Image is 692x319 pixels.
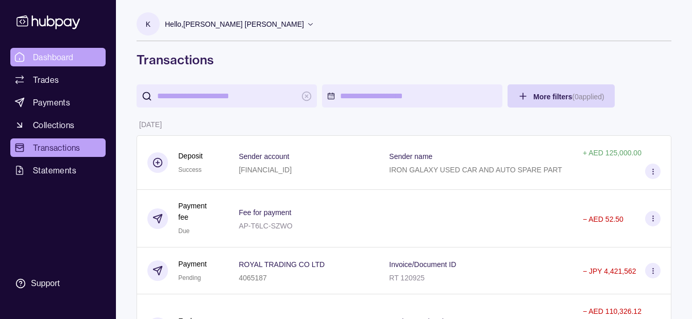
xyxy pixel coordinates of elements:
span: Success [178,166,201,173]
span: Pending [178,274,201,281]
span: Due [178,227,190,235]
span: Trades [33,74,59,86]
p: + AED 125,000.00 [583,149,642,157]
p: − JPY 4,421,562 [583,267,636,275]
p: K [146,19,150,30]
span: Statements [33,164,76,176]
p: Deposit [178,150,202,162]
p: Fee for payment [239,208,291,217]
span: Dashboard [33,51,74,63]
input: search [157,84,296,108]
a: Trades [10,70,106,89]
span: Collections [33,119,74,131]
a: Payments [10,93,106,112]
p: Payment fee [178,200,218,223]
p: IRON GALAXY USED CAR AND AUTO SPARE PART [389,166,562,174]
p: 4065187 [239,274,267,282]
a: Collections [10,116,106,134]
p: ROYAL TRADING CO LTD [239,260,325,269]
button: More filters(0applied) [508,84,615,108]
a: Support [10,273,106,294]
a: Statements [10,161,106,180]
h1: Transactions [137,51,671,68]
p: RT 120925 [389,274,425,282]
p: Invoice/Document ID [389,260,456,269]
span: Payments [33,96,70,109]
a: Transactions [10,138,106,157]
p: − AED 110,326.12 [583,307,642,315]
p: [FINANCIAL_ID] [239,166,292,174]
p: ( 0 applied) [572,93,604,101]
p: [DATE] [139,120,162,129]
span: More filters [533,93,604,101]
a: Dashboard [10,48,106,66]
p: Hello, [PERSON_NAME] [PERSON_NAME] [165,19,304,30]
p: Payment [178,258,207,270]
p: Sender name [389,152,432,161]
p: − AED 52.50 [583,215,623,223]
p: Sender account [239,152,289,161]
span: Transactions [33,141,80,154]
div: Support [31,278,60,289]
p: AP-T6LC-SZWO [239,222,292,230]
